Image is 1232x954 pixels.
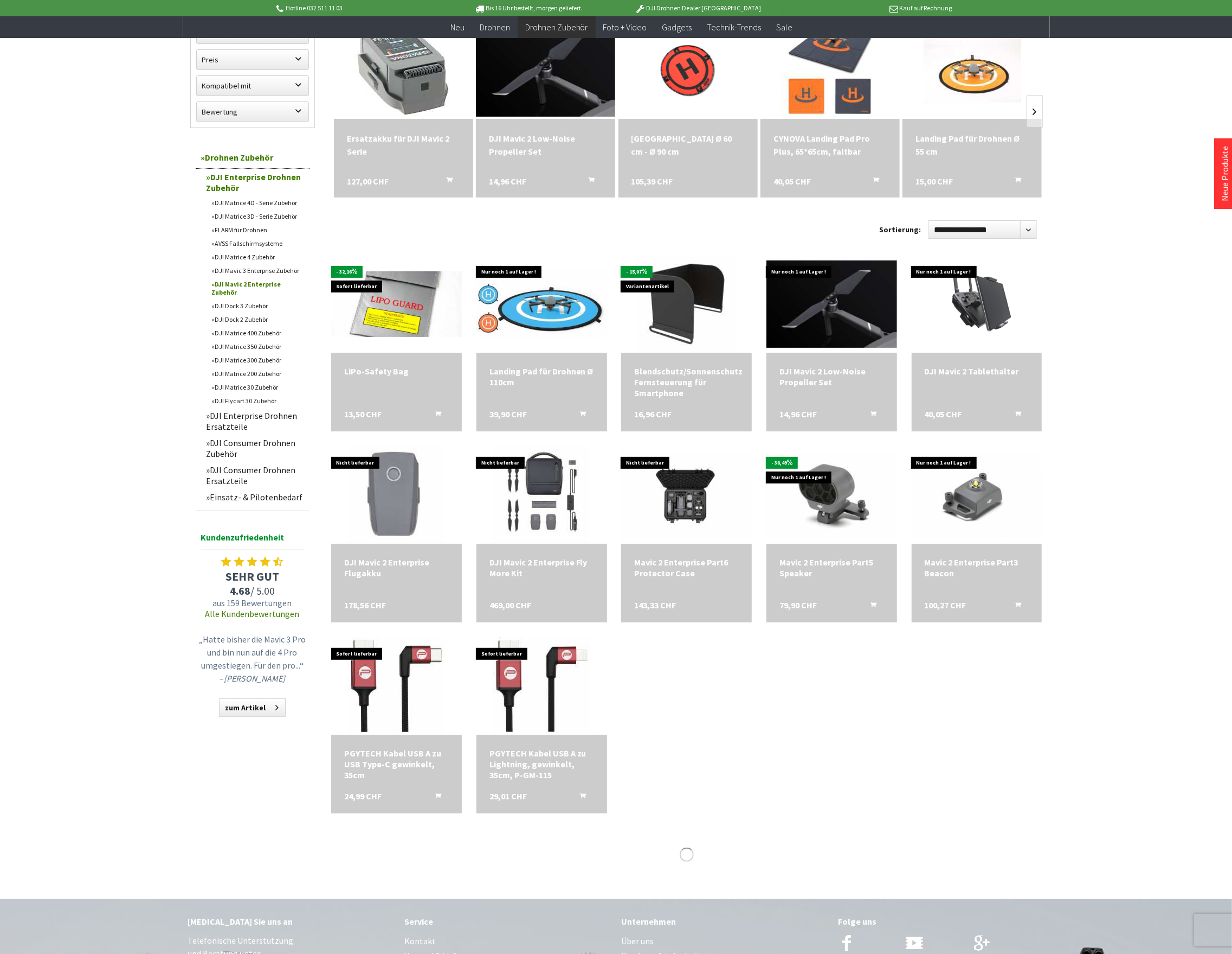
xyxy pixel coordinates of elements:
a: DJI Matrice 400 Zubehör [207,326,309,340]
img: CYNOVA Landing Pad Pro Plus, 65*65cm, faltbar [781,21,879,119]
div: PGYTECH Kabel USB A zu USB Type-C gewinkelt, 35cm [344,748,449,780]
button: In den Warenkorb [422,409,448,423]
a: DJI Matrice 200 Zubehör [207,367,309,380]
span: / 5.00 [196,584,309,597]
button: In den Warenkorb [433,175,459,189]
a: Neu [443,16,472,39]
span: 16,96 CHF [634,409,672,419]
a: zum Artikel [219,698,286,717]
div: Mavic 2 Enterprise Part3 Beacon [925,557,1029,578]
a: Mavic 2 Enterprise Part5 Speaker 79,90 CHF In den Warenkorb [779,557,884,578]
div: Service [405,914,611,928]
img: DJI Mavic 2 Enterprise Flugakku [347,446,445,544]
a: Landing Pad für Drohnen Ø 55 cm 15,00 CHF In den Warenkorb [915,132,1029,158]
label: Preis [197,50,308,69]
div: Landing Pad für Drohnen Ø 55 cm [915,132,1029,158]
span: 29,01 CHF [489,791,527,802]
span: Drohnen Zubehör [525,22,588,33]
a: DJI Matrice 300 Zubehör [207,353,309,367]
a: DJI Matrice 4 Zubehör [207,250,309,264]
span: SEHR GUT [196,569,309,584]
a: Neue Produkte [1220,146,1230,201]
button: In den Warenkorb [567,791,593,805]
a: PGYTECH Kabel USB A zu USB Type-C gewinkelt, 35cm 24,99 CHF In den Warenkorb [344,748,449,780]
a: DJI Matrice 30 Zubehör [207,380,309,394]
a: Drohnen [472,16,518,39]
div: DJI Mavic 2 Tablethalter [925,366,1029,377]
a: AVSS Fallschirmsysteme [207,237,309,250]
a: DJI Mavic 2 Enterprise Zubehör [207,277,309,299]
a: DJI Enterprise Drohnen Zubehör [201,169,309,196]
button: In den Warenkorb [1002,175,1028,189]
span: 143,33 CHF [634,600,676,610]
img: PGYTECH Kabel USB A zu USB Type-C gewinkelt, 35cm [347,637,445,735]
a: DJI Mavic 2 Low-Noise Propeller Set 14,96 CHF In den Warenkorb [779,366,884,387]
div: PGYTECH Kabel USB A zu Lightning, gewinkelt, 35cm, P-GM-115 [489,748,594,780]
span: 14,96 CHF [489,175,526,188]
button: In den Warenkorb [1002,600,1028,614]
a: DJI Matrice 3D - Serie Zubehör [207,209,309,223]
a: Gadgets [655,16,700,39]
span: aus 159 Bewertungen [196,597,309,608]
a: DJI Enterprise Drohnen Ersatzteile [201,408,309,435]
img: PGYTECH Kabel USB A zu Lightning, gewinkelt, 35cm, P-GM-115 [493,637,590,735]
span: 100,27 CHF [925,600,966,610]
span: Neu [450,22,465,33]
div: Blendschutz/Sonnenschutz Fernsteuerung für Smartphone [634,366,739,398]
a: Landing Pad für Drohnen Ø 110cm 39,90 CHF In den Warenkorb [489,366,594,387]
a: DJI Mavic 2 Tablethalter 40,05 CHF In den Warenkorb [925,366,1029,377]
div: Ersatzakku für DJI Mavic 2 Serie [347,132,460,158]
span: 14,96 CHF [779,409,817,419]
a: DJI Mavic 2 Low-Noise Propeller Set 14,96 CHF In den Warenkorb [489,132,602,158]
a: [GEOGRAPHIC_DATA] Ø 60 cm - Ø 90 cm 105,39 CHF [631,132,745,158]
a: DJI Matrice 350 Zubehör [207,340,309,353]
span: Kundenzufriedenheit [201,530,304,550]
a: DJI Mavic 2 Enterprise Flugakku 178,56 CHF [344,557,449,578]
a: Einsatz- & Pilotenbedarf [201,489,309,505]
a: Blendschutz/Sonnenschutz Fernsteuerung für Smartphone 16,96 CHF [634,366,739,398]
a: Über uns [622,934,828,949]
div: CYNOVA Landing Pad Pro Plus, 65*65cm, faltbar [773,132,887,158]
a: Sale [769,16,801,39]
img: Mavic 2 Enterprise Part5 Speaker [766,451,897,539]
span: Technik-Trends [707,22,762,33]
a: Kontakt [405,934,611,949]
a: DJI Matrice 4D - Serie Zubehör [207,196,309,209]
a: PGYTECH Kabel USB A zu Lightning, gewinkelt, 35cm, P-GM-115 29,01 CHF In den Warenkorb [489,748,594,780]
button: In den Warenkorb [567,409,593,423]
div: DJI Mavic 2 Enterprise Flugakku [344,557,449,578]
a: LiPo-Safety Bag 13,50 CHF In den Warenkorb [344,366,449,377]
a: Mavic 2 Enterprise Part6 Protector Case 143,33 CHF [634,557,739,578]
em: [PERSON_NAME] [224,673,285,684]
span: 4.68 [230,584,250,597]
span: Gadgets [662,22,692,33]
p: DJI Drohnen Dealer [GEOGRAPHIC_DATA] [614,2,783,15]
span: 79,90 CHF [779,600,817,610]
span: 13,50 CHF [344,409,382,419]
button: In den Warenkorb [422,791,448,805]
div: DJI Mavic 2 Low-Noise Propeller Set [779,366,884,387]
span: 105,39 CHF [631,175,673,188]
a: Technik-Trends [700,16,769,39]
div: Mavic 2 Enterprise Part6 Protector Case [634,557,739,578]
div: LiPo-Safety Bag [344,366,449,377]
img: Mavic 2 Enterprise Part6 Protector Case [621,451,752,539]
p: Bis 16 Uhr bestellt, morgen geliefert. [444,2,613,15]
p: Kauf auf Rechnung [783,2,952,15]
p: Hotline 032 511 11 03 [275,2,444,15]
a: DJI Dock 3 Zubehör [207,299,309,313]
a: Drohnen Zubehör [518,16,596,39]
img: DJI Mavic 2 Enterprise Fly More Kit [493,446,590,544]
a: Ersatzakku für DJI Mavic 2 Serie 127,00 CHF In den Warenkorb [347,132,460,158]
a: Mavic 2 Enterprise Part3 Beacon 100,27 CHF In den Warenkorb [925,557,1029,578]
img: DJI Mavic 2 Low-Noise Propeller Set [766,260,897,348]
a: DJI Consumer Drohnen Zubehör [201,435,309,462]
img: Ersatzakku für DJI Mavic 2 Serie [354,21,453,119]
span: Sale [777,22,793,33]
div: DJI Mavic 2 Enterprise Fly More Kit [489,557,594,578]
a: DJI Mavic 3 Enterprise Zubehör [207,264,309,277]
span: 469,00 CHF [489,600,531,610]
button: In den Warenkorb [860,175,886,189]
a: Alle Kundenbewertungen [205,608,300,619]
a: DJI Dock 2 Zubehör [207,313,309,326]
